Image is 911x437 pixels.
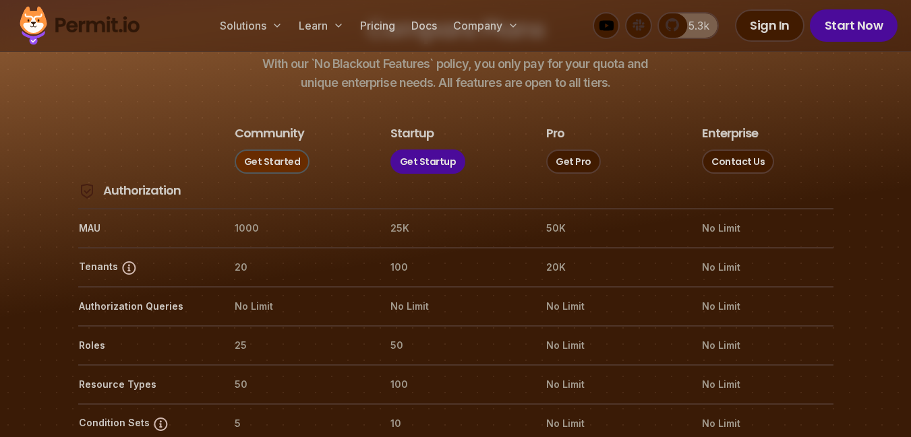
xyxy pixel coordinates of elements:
[262,55,648,73] span: With our `No Blackout Features` policy, you only pay for your quota and
[702,149,774,174] a: Contact Us
[406,12,442,39] a: Docs
[546,217,677,239] th: 50K
[701,374,833,395] th: No Limit
[810,9,898,42] a: Start Now
[214,12,288,39] button: Solutions
[702,125,758,142] h3: Enterprise
[78,335,210,356] th: Roles
[355,12,401,39] a: Pricing
[234,374,365,395] th: 50
[657,12,719,39] a: 5.3k
[234,217,365,239] th: 1000
[103,182,181,199] h4: Authorization
[735,9,804,42] a: Sign In
[234,257,365,278] th: 20
[234,413,365,434] th: 5
[262,55,648,92] p: unique enterprise needs. All features are open to all tiers.
[680,18,709,34] span: 5.3k
[234,296,365,317] th: No Limit
[546,374,677,395] th: No Limit
[390,149,466,174] a: Get Startup
[390,296,521,317] th: No Limit
[701,257,833,278] th: No Limit
[79,259,138,276] button: Tenants
[546,413,677,434] th: No Limit
[448,12,524,39] button: Company
[235,149,310,174] a: Get Started
[390,125,434,142] h3: Startup
[79,415,169,432] button: Condition Sets
[78,374,210,395] th: Resource Types
[390,217,521,239] th: 25K
[701,413,833,434] th: No Limit
[390,374,521,395] th: 100
[234,335,365,356] th: 25
[293,12,349,39] button: Learn
[701,217,833,239] th: No Limit
[546,257,677,278] th: 20K
[78,296,210,317] th: Authorization Queries
[79,183,95,199] img: Authorization
[78,217,210,239] th: MAU
[546,125,564,142] h3: Pro
[701,335,833,356] th: No Limit
[701,296,833,317] th: No Limit
[546,296,677,317] th: No Limit
[546,149,601,174] a: Get Pro
[390,257,521,278] th: 100
[13,3,146,48] img: Permit logo
[235,125,304,142] h3: Community
[390,335,521,356] th: 50
[546,335,677,356] th: No Limit
[390,413,521,434] th: 10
